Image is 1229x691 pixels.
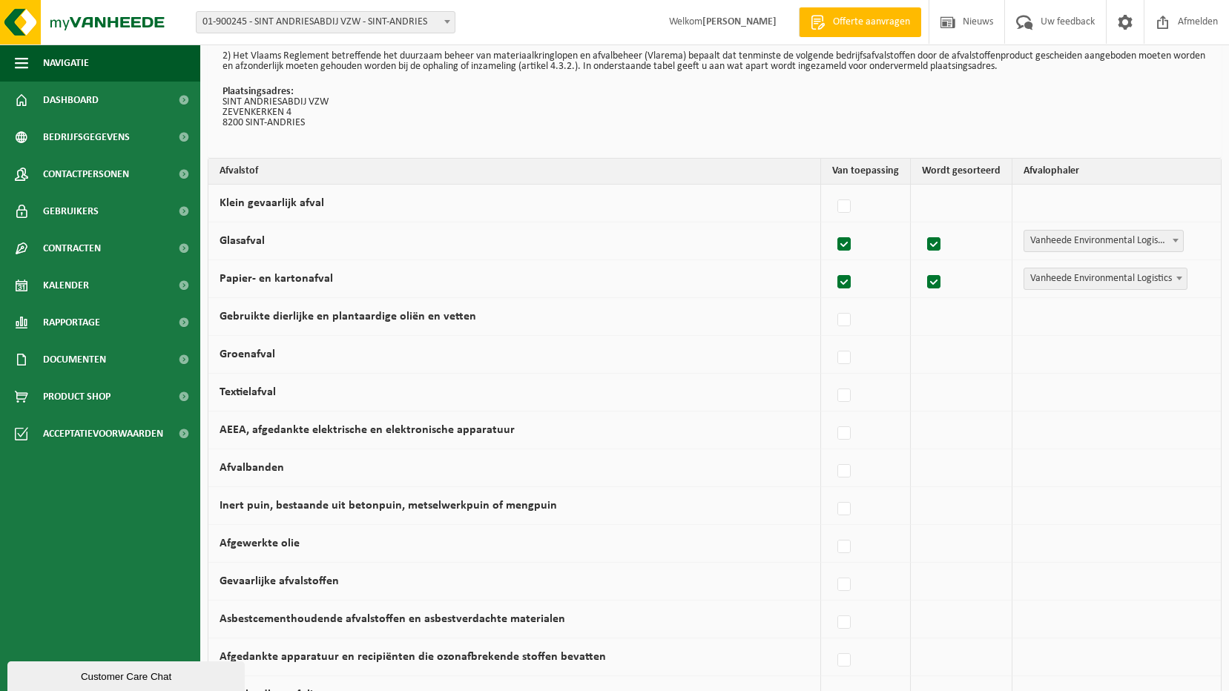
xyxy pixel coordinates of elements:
[220,348,275,360] label: Groenafval
[220,424,515,436] label: AEEA, afgedankte elektrische en elektronische apparatuur
[43,378,111,415] span: Product Shop
[197,12,455,33] span: 01-900245 - SINT ANDRIESABDIJ VZW - SINT-ANDRIES
[220,462,284,474] label: Afvalbanden
[43,193,99,230] span: Gebruikers
[1024,268,1187,289] span: Vanheede Environmental Logistics
[43,267,89,304] span: Kalender
[1024,231,1183,251] span: Vanheede Environmental Logistics
[43,156,129,193] span: Contactpersonen
[1012,159,1221,185] th: Afvalophaler
[43,304,100,341] span: Rapportage
[220,386,276,398] label: Textielafval
[43,44,89,82] span: Navigatie
[208,159,821,185] th: Afvalstof
[911,159,1012,185] th: Wordt gesorteerd
[220,651,606,663] label: Afgedankte apparatuur en recipiënten die ozonafbrekende stoffen bevatten
[220,197,324,209] label: Klein gevaarlijk afval
[43,119,130,156] span: Bedrijfsgegevens
[220,273,333,285] label: Papier- en kartonafval
[43,230,101,267] span: Contracten
[43,82,99,119] span: Dashboard
[1024,230,1184,252] span: Vanheede Environmental Logistics
[43,415,163,452] span: Acceptatievoorwaarden
[799,7,921,37] a: Offerte aanvragen
[220,613,565,625] label: Asbestcementhoudende afvalstoffen en asbestverdachte materialen
[702,16,777,27] strong: [PERSON_NAME]
[220,500,557,512] label: Inert puin, bestaande uit betonpuin, metselwerkpuin of mengpuin
[43,341,106,378] span: Documenten
[821,159,911,185] th: Van toepassing
[1024,268,1187,290] span: Vanheede Environmental Logistics
[220,311,476,323] label: Gebruikte dierlijke en plantaardige oliën en vetten
[196,11,455,33] span: 01-900245 - SINT ANDRIESABDIJ VZW - SINT-ANDRIES
[223,51,1207,72] p: 2) Het Vlaams Reglement betreffende het duurzaam beheer van materiaalkringlopen en afvalbeheer (V...
[223,86,294,97] strong: Plaatsingsadres:
[223,87,1207,128] p: SINT ANDRIESABDIJ VZW ZEVENKERKEN 4 8200 SINT-ANDRIES
[7,658,248,691] iframe: chat widget
[220,235,265,247] label: Glasafval
[220,538,300,549] label: Afgewerkte olie
[220,575,339,587] label: Gevaarlijke afvalstoffen
[829,15,914,30] span: Offerte aanvragen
